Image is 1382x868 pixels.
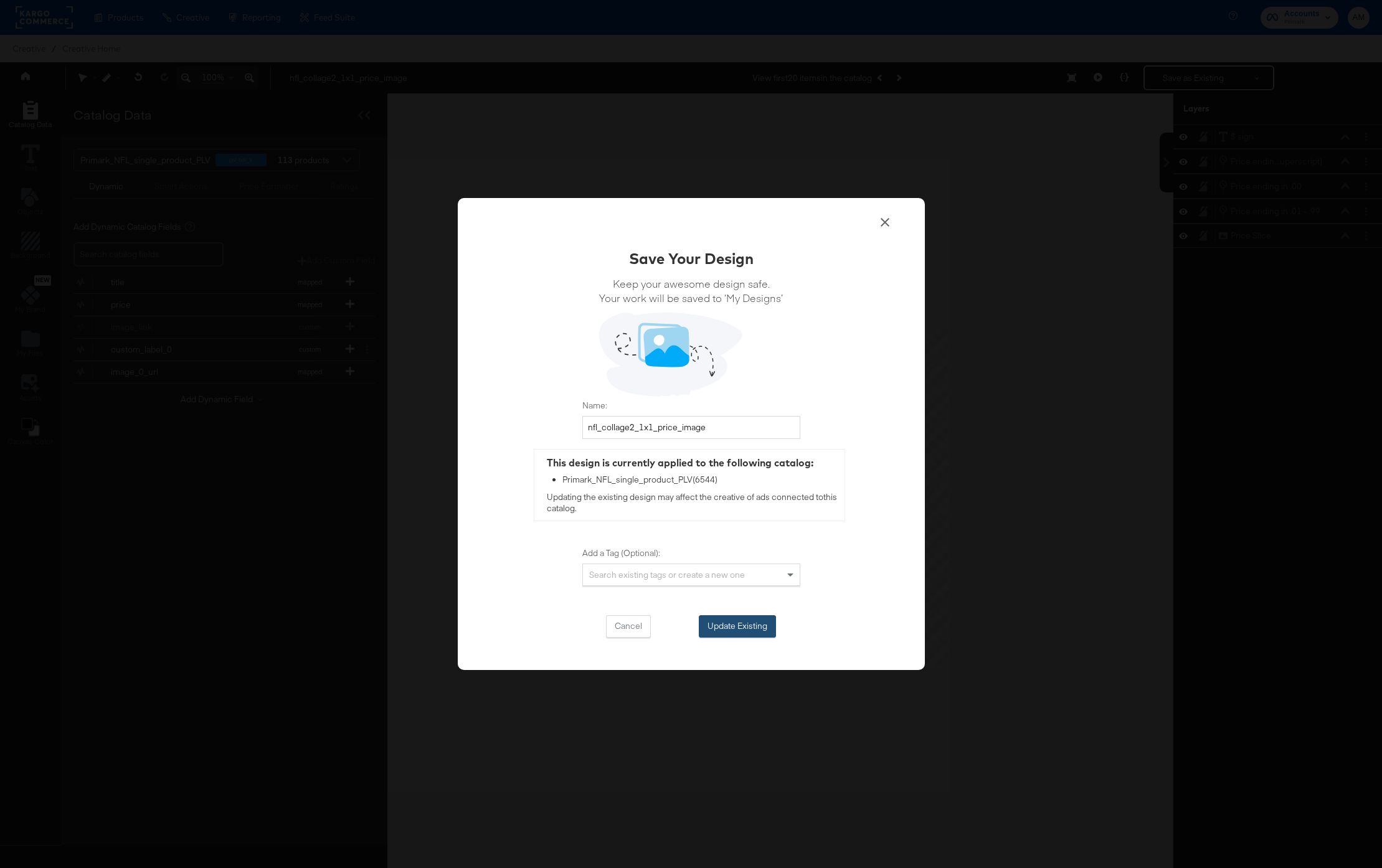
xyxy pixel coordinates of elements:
[606,615,651,638] button: Cancel
[629,248,754,269] div: Save Your Design
[582,400,800,412] label: Name:
[583,564,800,585] div: Search existing tags or create a new one
[534,450,845,521] div: Updating the existing design may affect the creative of ads connected to this catalog .
[599,276,783,291] span: Keep your awesome design safe.
[547,456,838,470] div: This design is currently applied to the following catalog:
[699,615,776,638] button: Update Existing
[562,474,838,486] div: Primark_NFL_single_product_PLV ( 6544 )
[582,547,800,559] label: Add a Tag (Optional):
[599,291,783,305] span: Your work will be saved to ‘My Designs’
